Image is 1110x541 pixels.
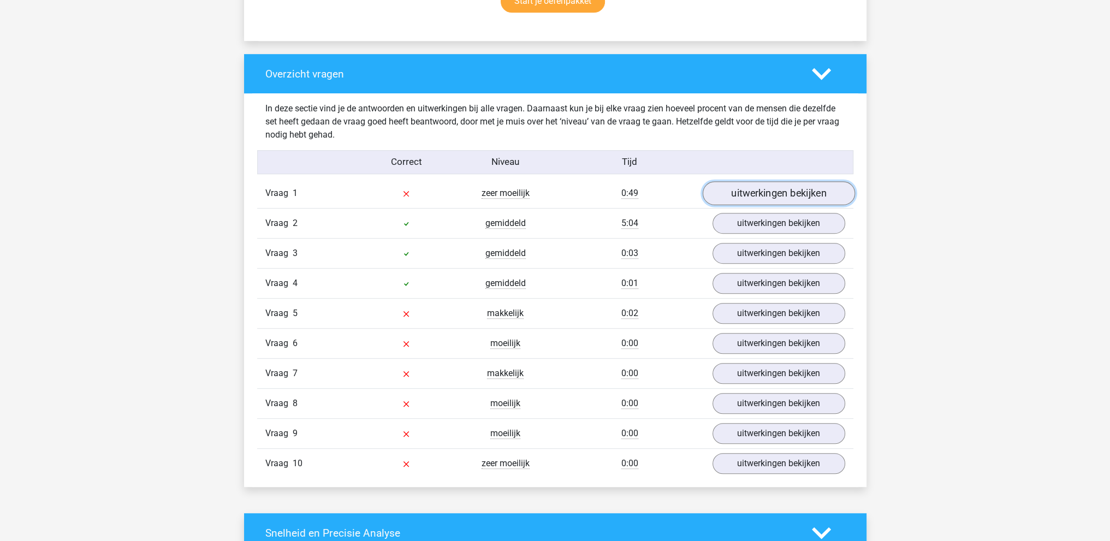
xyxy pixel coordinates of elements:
span: 2 [293,218,298,228]
span: 10 [293,458,302,468]
a: uitwerkingen bekijken [713,393,845,414]
span: Vraag [265,277,293,290]
div: Niveau [456,155,555,169]
span: 0:03 [621,248,638,259]
span: 5 [293,308,298,318]
a: uitwerkingen bekijken [713,423,845,444]
span: 0:00 [621,458,638,469]
span: moeilijk [490,398,520,409]
a: uitwerkingen bekijken [713,363,845,384]
span: 0:02 [621,308,638,319]
a: uitwerkingen bekijken [713,213,845,234]
span: Vraag [265,457,293,470]
span: 8 [293,398,298,408]
span: gemiddeld [485,248,526,259]
span: Vraag [265,187,293,200]
h4: Overzicht vragen [265,68,796,80]
span: 1 [293,188,298,198]
span: gemiddeld [485,218,526,229]
span: 0:00 [621,338,638,349]
span: zeer moeilijk [482,188,530,199]
span: makkelijk [487,368,524,379]
span: 6 [293,338,298,348]
span: 3 [293,248,298,258]
a: uitwerkingen bekijken [713,303,845,324]
span: Vraag [265,367,293,380]
span: 0:00 [621,398,638,409]
span: 7 [293,368,298,378]
span: Vraag [265,397,293,410]
span: Vraag [265,217,293,230]
span: 9 [293,428,298,438]
a: uitwerkingen bekijken [702,181,854,205]
span: moeilijk [490,338,520,349]
a: uitwerkingen bekijken [713,243,845,264]
span: 4 [293,278,298,288]
span: Vraag [265,307,293,320]
span: 0:01 [621,278,638,289]
span: 0:49 [621,188,638,199]
span: gemiddeld [485,278,526,289]
span: 0:00 [621,428,638,439]
div: Correct [357,155,456,169]
h4: Snelheid en Precisie Analyse [265,527,796,539]
span: 0:00 [621,368,638,379]
span: 5:04 [621,218,638,229]
div: Tijd [555,155,704,169]
span: moeilijk [490,428,520,439]
a: uitwerkingen bekijken [713,273,845,294]
span: Vraag [265,247,293,260]
span: zeer moeilijk [482,458,530,469]
span: Vraag [265,337,293,350]
a: uitwerkingen bekijken [713,333,845,354]
a: uitwerkingen bekijken [713,453,845,474]
span: Vraag [265,427,293,440]
span: makkelijk [487,308,524,319]
div: In deze sectie vind je de antwoorden en uitwerkingen bij alle vragen. Daarnaast kun je bij elke v... [257,102,853,141]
